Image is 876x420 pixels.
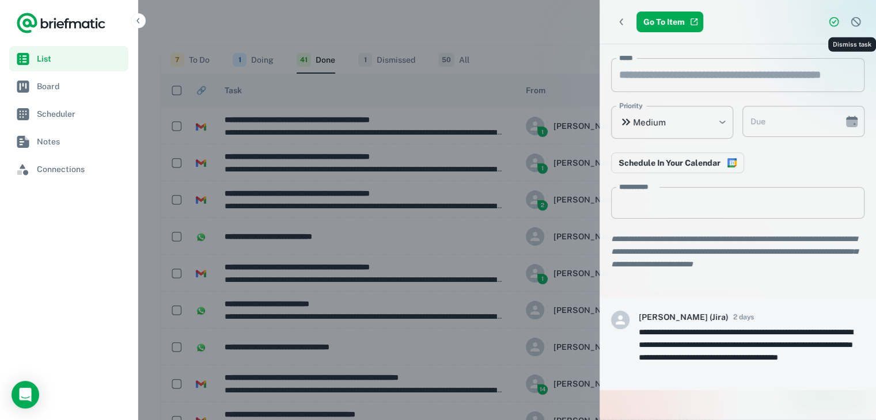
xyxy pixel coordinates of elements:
span: Scheduler [37,108,124,120]
span: 2 days [733,312,754,322]
button: Back [611,12,632,32]
span: Notes [37,135,124,148]
a: Logo [16,12,106,35]
h6: [PERSON_NAME] (Jira) [639,311,729,323]
div: Medium [611,106,733,139]
div: Dismiss task [828,37,876,52]
span: Board [37,80,124,93]
div: Open Intercom Messenger [12,381,39,408]
a: List [9,46,128,71]
a: Notes [9,129,128,154]
a: Connections [9,156,128,182]
button: Choose date [840,110,863,133]
a: Go To Item [636,12,703,32]
a: Scheduler [9,101,128,127]
button: Reopen task [825,13,843,30]
button: Connect to Google Calendar to reserve time in your schedule to complete this work [611,152,744,173]
span: List [37,52,124,65]
label: Priority [619,101,643,111]
div: scrollable content [600,44,876,419]
span: Connections [37,163,124,175]
a: Board [9,74,128,99]
button: Dismiss task [847,13,864,30]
